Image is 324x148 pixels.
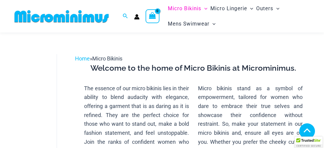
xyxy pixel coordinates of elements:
[209,16,215,32] span: Menu Toggle
[295,137,322,148] div: TrustedSite Certified
[123,13,128,20] a: Search icon link
[75,55,90,62] a: Home
[247,1,253,16] span: Menu Toggle
[12,10,111,23] img: MM SHOP LOGO FLAT
[80,63,307,73] h3: Welcome to the home of Micro Bikinis at Microminimus.
[75,55,122,62] span: »
[166,1,209,16] a: Micro BikinisMenu ToggleMenu Toggle
[273,1,279,16] span: Menu Toggle
[146,9,159,23] a: View Shopping Cart, empty
[201,1,207,16] span: Menu Toggle
[166,16,217,32] a: Mens SwimwearMenu ToggleMenu Toggle
[168,16,209,32] span: Mens Swimwear
[168,1,201,16] span: Micro Bikinis
[134,14,140,20] a: Account icon link
[210,1,247,16] span: Micro Lingerie
[92,55,122,62] span: Micro Bikinis
[255,1,281,16] a: OutersMenu ToggleMenu Toggle
[256,1,273,16] span: Outers
[209,1,255,16] a: Micro LingerieMenu ToggleMenu Toggle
